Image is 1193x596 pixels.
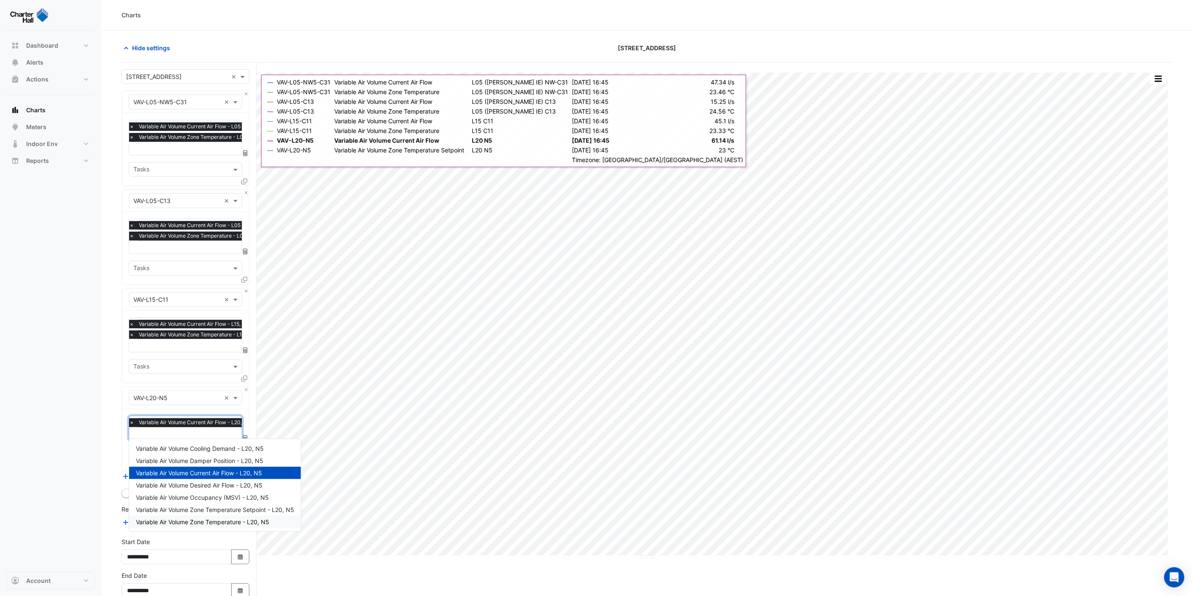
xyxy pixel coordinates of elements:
[128,122,135,131] span: ×
[26,157,49,165] span: Reports
[137,122,317,131] span: Variable Air Volume Current Air Flow - L05 (NABERS IE), NW-C31
[1164,567,1185,588] div: Open Intercom Messenger
[243,387,249,393] button: Close
[224,196,231,205] span: Clear
[241,375,247,382] span: Clone Favourites and Tasks from this Equipment to other Equipment
[136,494,269,501] span: Variable Air Volume Occupancy (MSV) - L20, N5
[26,577,51,585] span: Account
[137,418,252,427] span: Variable Air Volume Current Air Flow - L20, N5
[242,149,249,157] span: Choose Function
[242,435,249,442] span: Choose Function
[128,320,135,328] span: ×
[7,119,95,135] button: Meters
[237,553,244,561] fa-icon: Select Date
[11,75,19,84] app-icon: Actions
[242,248,249,255] span: Choose Function
[26,41,58,50] span: Dashboard
[136,482,262,489] span: Variable Air Volume Desired Air Flow - L20, N5
[10,7,48,24] img: Company Logo
[132,362,149,373] div: Tasks
[136,445,264,452] span: Variable Air Volume Cooling Demand - L20, N5
[11,123,19,131] app-icon: Meters
[128,232,135,240] span: ×
[128,221,135,230] span: ×
[129,439,301,531] div: Options List
[122,517,184,527] button: Add Reference Line
[224,98,231,106] span: Clear
[243,91,249,97] button: Close
[137,320,253,328] span: Variable Air Volume Current Air Flow - L15, C11
[132,263,149,274] div: Tasks
[128,133,135,141] span: ×
[7,152,95,169] button: Reports
[241,178,247,185] span: Clone Favourites and Tasks from this Equipment to other Equipment
[122,571,147,580] label: End Date
[618,43,676,52] span: [STREET_ADDRESS]
[26,106,46,114] span: Charts
[7,102,95,119] button: Charts
[224,295,231,304] span: Clear
[231,72,238,81] span: Clear
[243,190,249,195] button: Close
[122,41,176,55] button: Hide settings
[11,58,19,67] app-icon: Alerts
[26,75,49,84] span: Actions
[132,165,149,176] div: Tasks
[136,457,263,464] span: Variable Air Volume Damper Position - L20, N5
[11,157,19,165] app-icon: Reports
[1150,73,1167,84] button: More Options
[122,11,141,19] div: Charts
[137,133,323,141] span: Variable Air Volume Zone Temperature - L05 (NABERS IE), NW-C31
[122,505,166,514] label: Reference Lines
[26,58,43,67] span: Alerts
[26,140,58,148] span: Indoor Env
[11,41,19,50] app-icon: Dashboard
[128,331,135,339] span: ×
[237,587,244,594] fa-icon: Select Date
[137,221,306,230] span: Variable Air Volume Current Air Flow - L05 (NABERS IE), C13
[136,506,294,513] span: Variable Air Volume Zone Temperature Setpoint - L20, N5
[122,471,173,481] button: Add Equipment
[7,37,95,54] button: Dashboard
[11,140,19,148] app-icon: Indoor Env
[7,71,95,88] button: Actions
[136,469,262,477] span: Variable Air Volume Current Air Flow - L20, N5
[128,418,135,427] span: ×
[137,232,312,240] span: Variable Air Volume Zone Temperature - L05 (NABERS IE), C13
[7,135,95,152] button: Indoor Env
[136,518,269,526] span: Variable Air Volume Zone Temperature - L20, N5
[243,289,249,294] button: Close
[241,276,247,284] span: Clone Favourites and Tasks from this Equipment to other Equipment
[11,106,19,114] app-icon: Charts
[137,331,258,339] span: Variable Air Volume Zone Temperature - L15, C11
[7,572,95,589] button: Account
[7,54,95,71] button: Alerts
[132,43,170,52] span: Hide settings
[224,393,231,402] span: Clear
[26,123,46,131] span: Meters
[122,537,150,546] label: Start Date
[242,347,249,354] span: Choose Function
